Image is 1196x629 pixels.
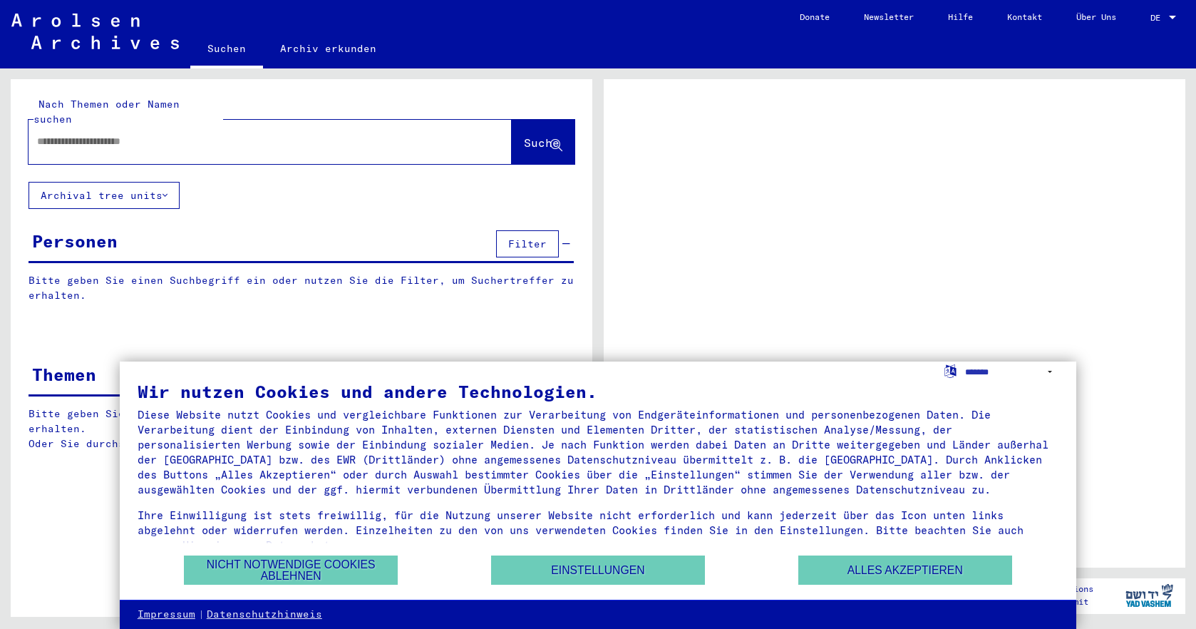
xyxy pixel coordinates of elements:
[138,383,1058,400] div: Wir nutzen Cookies und andere Technologien.
[11,14,179,49] img: Arolsen_neg.svg
[138,608,195,622] a: Impressum
[29,182,180,209] button: Archival tree units
[263,31,393,66] a: Archiv erkunden
[512,120,574,164] button: Suche
[1150,13,1166,23] span: DE
[138,508,1058,553] div: Ihre Einwilligung ist stets freiwillig, für die Nutzung unserer Website nicht erforderlich und ka...
[798,556,1012,585] button: Alles akzeptieren
[491,556,705,585] button: Einstellungen
[33,98,180,126] mat-label: Nach Themen oder Namen suchen
[184,556,398,585] button: Nicht notwendige Cookies ablehnen
[207,608,322,622] a: Datenschutzhinweis
[943,364,958,377] label: Sprache auswählen
[508,237,547,250] span: Filter
[29,406,574,451] p: Bitte geben Sie einen Suchbegriff ein oder nutzen Sie die Filter, um Suchertreffer zu erhalten. O...
[190,31,263,68] a: Suchen
[29,273,574,303] p: Bitte geben Sie einen Suchbegriff ein oder nutzen Sie die Filter, um Suchertreffer zu erhalten.
[32,362,96,387] div: Themen
[496,230,559,257] button: Filter
[32,228,118,254] div: Personen
[138,407,1058,497] div: Diese Website nutzt Cookies und vergleichbare Funktionen zur Verarbeitung von Endgeräteinformatio...
[524,135,560,150] span: Suche
[1123,578,1176,613] img: yv_logo.png
[965,362,1058,382] select: Sprache auswählen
